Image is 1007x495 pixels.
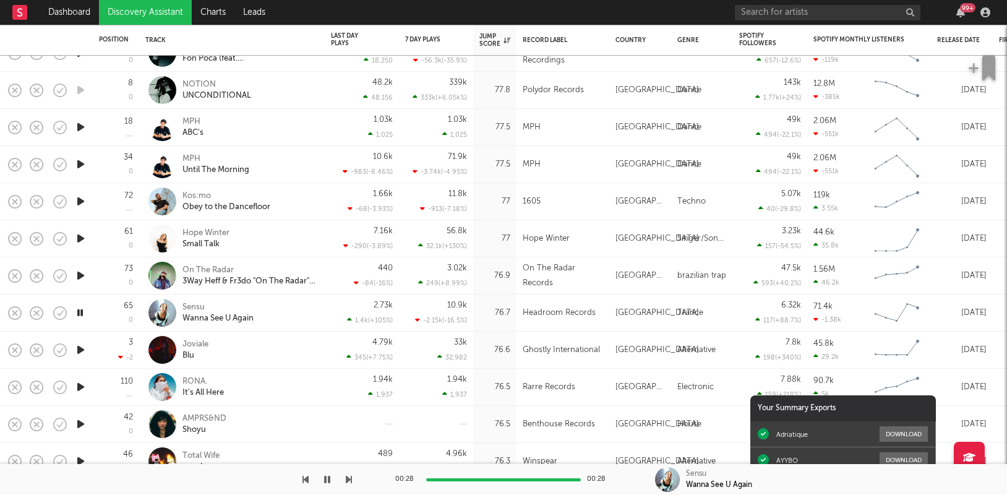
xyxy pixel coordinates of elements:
[677,231,727,246] div: Singer/Songwriter
[758,205,801,213] div: 40 ( -29.8 % )
[373,376,393,384] div: 1.94k
[813,167,839,175] div: -551k
[182,153,249,176] a: MPHUntil The Morning
[182,228,229,250] a: Hope WinterSmall Talk
[347,316,393,324] div: 1.4k ( +105 % )
[129,317,133,324] div: 0
[615,269,665,283] div: [GEOGRAPHIC_DATA]
[937,306,987,321] div: [DATE]
[677,194,706,209] div: Techno
[182,302,254,313] div: Sensu
[479,157,510,172] div: 77.5
[182,202,270,213] div: Obey to the Dancefloor
[182,127,204,139] div: ABC's
[869,112,925,143] svg: Chart title
[182,413,226,424] div: AMPRS&ND
[523,231,570,246] div: Hope Winter
[869,186,925,217] svg: Chart title
[615,343,699,358] div: [GEOGRAPHIC_DATA]
[124,118,133,126] div: 18
[182,376,224,387] div: RONA.
[446,450,467,458] div: 4.96k
[448,190,467,198] div: 11.8k
[415,316,467,324] div: -2.15k ( -16.5 % )
[354,279,393,287] div: -84 ( -16 % )
[869,149,925,180] svg: Chart title
[869,223,925,254] svg: Chart title
[129,94,133,101] div: 0
[813,154,836,162] div: 2.06M
[677,454,716,469] div: Alternative
[129,428,133,435] div: 0
[182,153,249,165] div: MPH
[677,157,701,172] div: Dance
[479,194,510,209] div: 77
[454,338,467,346] div: 33k
[479,454,510,469] div: 76.3
[750,395,936,421] div: Your Summary Exports
[615,83,699,98] div: [GEOGRAPHIC_DATA]
[813,353,839,361] div: 29.2k
[782,227,801,235] div: 3.23k
[331,32,374,47] div: Last Day Plays
[523,83,584,98] div: Polydor Records
[813,390,829,398] div: 5k
[373,190,393,198] div: 1.66k
[124,413,133,421] div: 42
[755,93,801,101] div: 1.77k ( +24 % )
[523,380,575,395] div: Rarre Records
[869,335,925,366] svg: Chart title
[182,450,220,462] div: Total Wife
[686,468,706,480] div: Sensu
[937,120,987,135] div: [DATE]
[813,377,834,385] div: 90.7k
[182,116,204,139] a: MPHABC's
[937,417,987,432] div: [DATE]
[372,79,393,87] div: 48.2k
[343,168,393,176] div: -983 ( -8.46 % )
[124,302,133,310] div: 65
[523,454,557,469] div: Winspear
[405,36,448,43] div: 7 Day Plays
[677,37,721,44] div: Genre
[447,301,467,309] div: 10.9k
[364,56,393,64] div: 18,250
[182,239,229,250] div: Small Talk
[960,3,975,12] div: 99 +
[615,37,659,44] div: Country
[787,116,801,124] div: 49k
[813,93,840,101] div: -385k
[182,376,224,398] a: RONA.It's All Here
[182,387,224,398] div: It's All Here
[182,228,229,239] div: Hope Winter
[182,90,251,101] div: UNCONDITIONAL
[363,93,393,101] div: 48,156
[448,116,467,124] div: 1.03k
[615,194,665,209] div: [GEOGRAPHIC_DATA]
[813,316,841,324] div: -1.38k
[937,37,980,44] div: Release Date
[182,462,220,473] div: peaches
[447,264,467,272] div: 3.02k
[129,57,133,64] div: 0
[755,353,801,361] div: 198 ( +340 % )
[418,279,467,287] div: 249 ( +8.99 % )
[99,36,129,43] div: Position
[442,131,467,139] div: 1,025
[368,131,393,139] div: 1,025
[523,120,541,135] div: MPH
[615,306,699,321] div: [GEOGRAPHIC_DATA]
[523,343,600,358] div: Ghostly International
[479,33,510,48] div: Jump Score
[781,376,801,384] div: 7.88k
[587,472,612,487] div: 00:28
[757,242,801,250] div: 157 ( -54.5 % )
[413,56,467,64] div: -56.3k ( -35.9 % )
[781,264,801,272] div: 47.5k
[413,168,467,176] div: -3.74k ( -4.95 % )
[182,191,270,213] a: Kos:moObey to the Dancefloor
[378,264,393,272] div: 440
[776,456,798,465] div: AYYBO
[615,380,665,395] div: [GEOGRAPHIC_DATA]
[677,417,701,432] div: House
